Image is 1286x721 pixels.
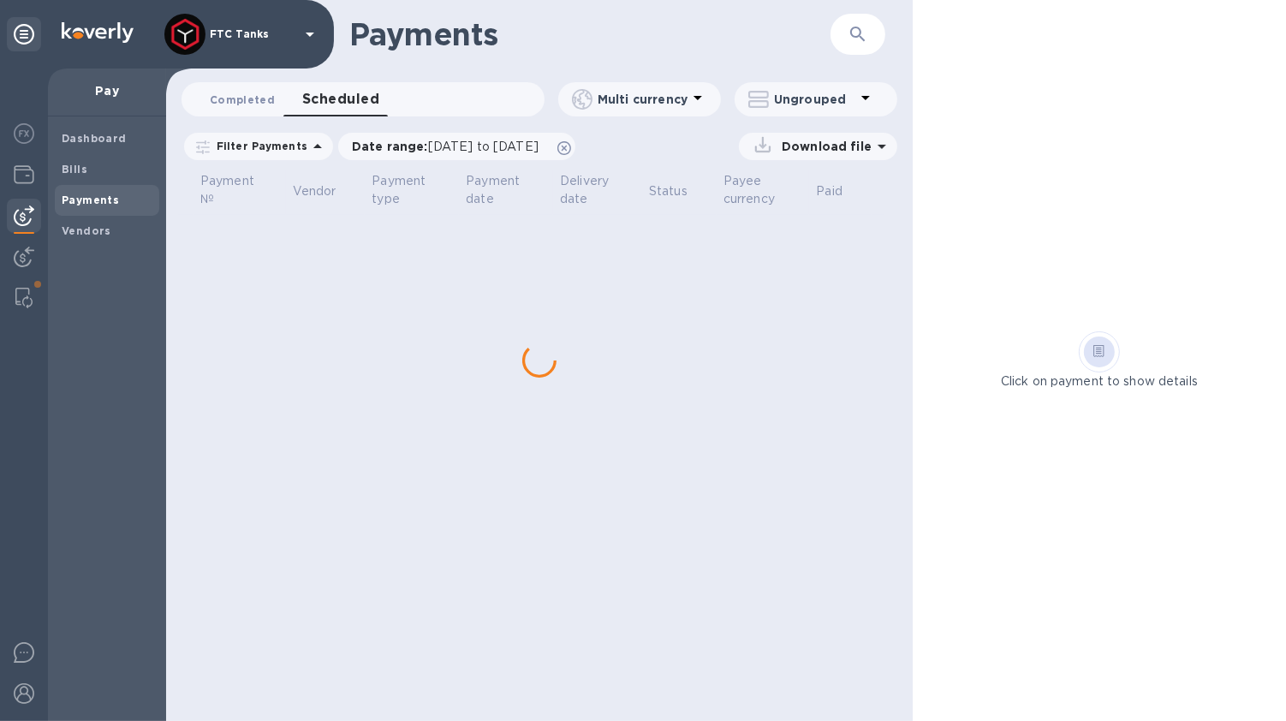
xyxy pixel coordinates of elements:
[774,91,855,108] p: Ungrouped
[210,91,275,109] span: Completed
[62,224,111,237] b: Vendors
[7,17,41,51] div: Unpin categories
[372,172,452,208] span: Payment type
[62,194,119,206] b: Payments
[466,172,546,208] span: Payment date
[14,123,34,144] img: Foreign exchange
[649,182,688,200] p: Status
[1001,372,1198,390] p: Click on payment to show details
[560,172,635,208] span: Delivery date
[723,172,803,208] span: Payee currency
[210,28,295,40] p: FTC Tanks
[293,182,359,200] span: Vendor
[598,91,688,108] p: Multi currency
[62,22,134,43] img: Logo
[816,182,842,200] p: Paid
[302,87,379,111] span: Scheduled
[14,164,34,185] img: Wallets
[349,16,831,52] h1: Payments
[210,139,307,153] p: Filter Payments
[62,163,87,176] b: Bills
[428,140,539,153] span: [DATE] to [DATE]
[723,172,781,208] p: Payee currency
[293,182,336,200] p: Vendor
[352,138,547,155] p: Date range :
[649,182,710,200] span: Status
[62,82,152,99] p: Pay
[816,182,865,200] span: Paid
[560,172,613,208] p: Delivery date
[775,138,872,155] p: Download file
[372,172,430,208] p: Payment type
[200,172,279,208] span: Payment №
[200,172,257,208] p: Payment №
[338,133,575,160] div: Date range:[DATE] to [DATE]
[62,132,127,145] b: Dashboard
[466,172,524,208] p: Payment date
